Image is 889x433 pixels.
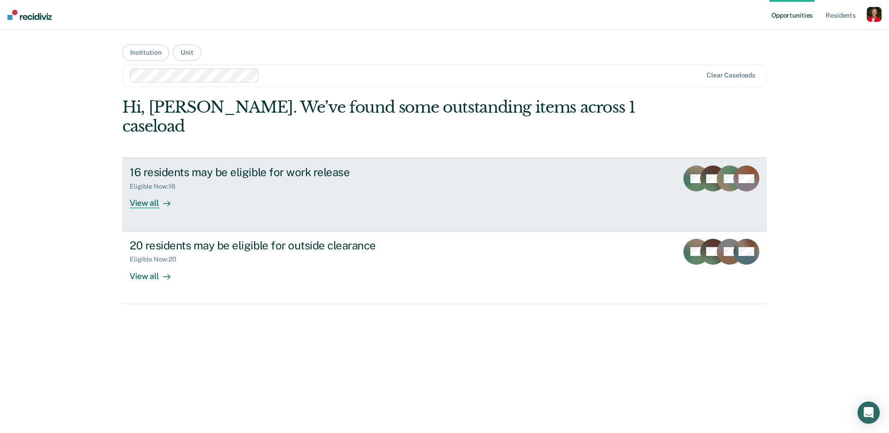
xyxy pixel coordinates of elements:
img: Recidiviz [7,10,52,20]
div: Eligible Now : 20 [130,255,184,263]
div: Hi, [PERSON_NAME]. We’ve found some outstanding items across 1 caseload [122,98,638,136]
div: Clear caseloads [707,71,755,79]
div: Eligible Now : 16 [130,183,183,191]
a: 16 residents may be eligible for work releaseEligible Now:16View all [122,158,767,231]
div: 20 residents may be eligible for outside clearance [130,239,455,252]
div: View all [130,191,182,209]
div: View all [130,263,182,281]
div: 16 residents may be eligible for work release [130,166,455,179]
button: Unit [173,45,201,61]
a: 20 residents may be eligible for outside clearanceEligible Now:20View all [122,231,767,304]
div: Open Intercom Messenger [858,401,880,424]
button: Institution [122,45,169,61]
